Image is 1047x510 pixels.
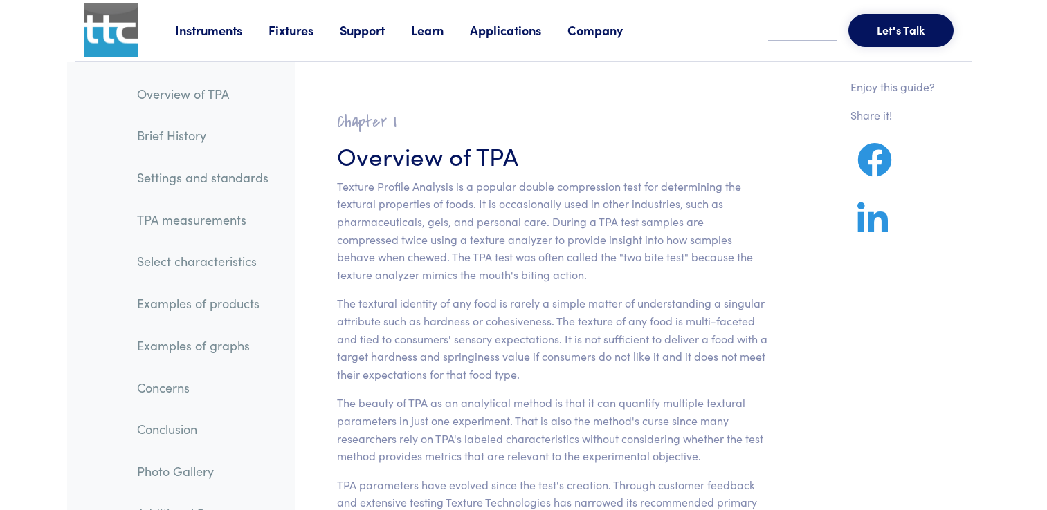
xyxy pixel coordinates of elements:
a: Overview of TPA [126,78,280,110]
a: Fixtures [268,21,340,39]
p: Enjoy this guide? [850,78,935,96]
h2: Chapter I [337,111,768,133]
p: Share it! [850,106,935,124]
a: Conclusion [126,413,280,445]
a: Photo Gallery [126,455,280,487]
a: Select characteristics [126,245,280,277]
a: Share on LinkedIn [850,218,895,236]
a: Examples of graphs [126,330,280,361]
a: Examples of products [126,287,280,319]
p: The beauty of TPA as an analytical method is that it can quantify multiple textural parameters in... [337,394,768,464]
p: The textural identity of any food is rarely a simple matter of understanding a singular attribute... [337,294,768,383]
p: Texture Profile Analysis is a popular double compression test for determining the textural proper... [337,178,768,284]
a: TPA measurements [126,204,280,236]
img: ttc_logo_1x1_v1.0.png [84,3,138,57]
h3: Overview of TPA [337,138,768,172]
a: Instruments [175,21,268,39]
a: Support [340,21,411,39]
a: Company [567,21,649,39]
a: Settings and standards [126,162,280,193]
a: Applications [470,21,567,39]
button: Let's Talk [848,14,954,47]
a: Concerns [126,372,280,404]
a: Learn [411,21,470,39]
a: Brief History [126,120,280,151]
